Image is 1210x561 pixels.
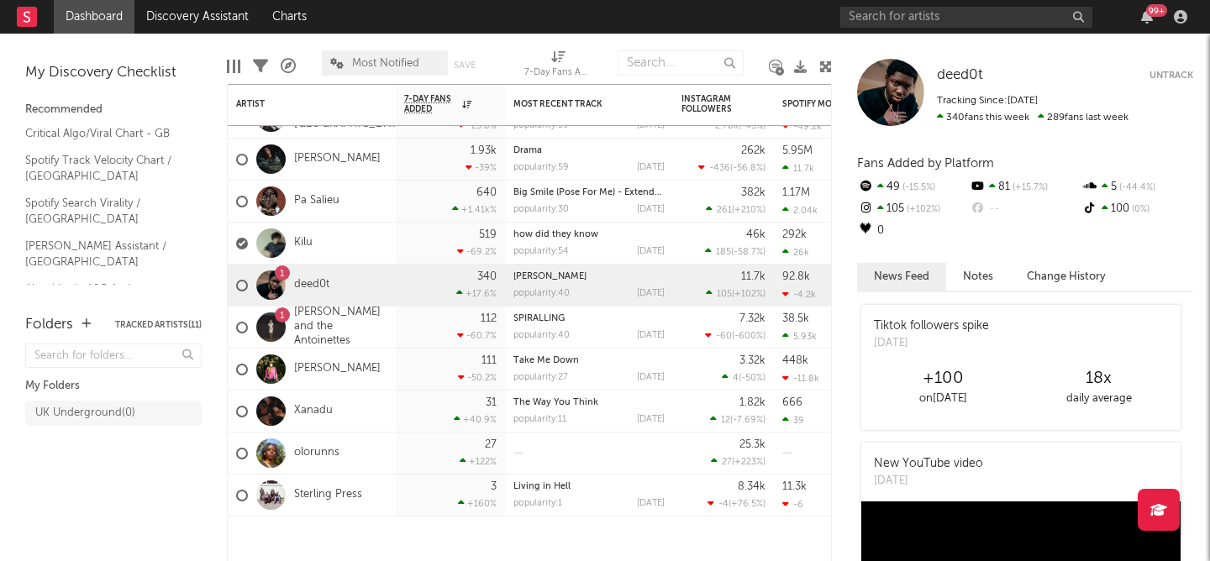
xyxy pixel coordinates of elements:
[782,247,809,258] div: 26k
[1010,183,1048,192] span: +15.7 %
[524,63,592,83] div: 7-Day Fans Added (7-Day Fans Added)
[717,206,732,215] span: 261
[454,60,476,70] button: Save
[458,372,497,383] div: -50.2 %
[618,50,744,76] input: Search...
[708,498,765,509] div: ( )
[733,416,763,425] span: -7.69 %
[711,456,765,467] div: ( )
[782,205,818,216] div: 2.04k
[1141,10,1153,24] button: 99+
[874,317,989,335] div: Tiktok followers spike
[513,314,565,323] a: SPIRALLING
[1021,369,1176,389] div: 18 x
[874,335,989,352] div: [DATE]
[904,205,940,214] span: +102 %
[458,498,497,509] div: +160 %
[253,42,268,91] div: Filters
[706,288,765,299] div: ( )
[937,113,1029,123] span: 340 fans this week
[513,482,571,491] a: Living in Hell
[782,187,810,198] div: 1.17M
[731,500,763,509] span: +76.5 %
[782,373,819,384] div: -11.8k
[25,63,202,83] div: My Discovery Checklist
[937,113,1128,123] span: 289 fans last week
[709,164,730,173] span: -436
[722,372,765,383] div: ( )
[705,246,765,257] div: ( )
[705,330,765,341] div: ( )
[782,271,810,282] div: 92.8k
[782,313,809,324] div: 38.5k
[734,248,763,257] span: -58.7 %
[857,176,969,198] div: 49
[25,124,185,143] a: Critical Algo/Viral Chart - GB
[486,397,497,408] div: 31
[513,188,665,197] div: Big Smile (Pose For Me) - Extended Mix
[782,415,804,426] div: 39
[513,205,569,214] div: popularity: 30
[637,205,665,214] div: [DATE]
[513,398,665,407] div: The Way You Think
[741,374,763,383] span: -50 %
[513,415,566,424] div: popularity: 11
[479,229,497,240] div: 519
[857,198,969,220] div: 105
[782,499,803,510] div: -6
[456,288,497,299] div: +17.6 %
[782,99,908,109] div: Spotify Monthly Listeners
[749,96,765,113] button: Filter by Instagram Followers
[637,247,665,256] div: [DATE]
[513,356,579,365] a: Take Me Down
[746,229,765,240] div: 46k
[782,121,822,132] div: -49.2k
[857,157,994,170] span: Fans Added by Platform
[739,313,765,324] div: 7.32k
[681,94,740,114] div: Instagram Followers
[294,488,362,502] a: Sterling Press
[857,263,946,291] button: News Feed
[738,481,765,492] div: 8.34k
[115,321,202,329] button: Tracked Artists(11)
[739,355,765,366] div: 3.32k
[734,332,763,341] span: -600 %
[733,164,763,173] span: -56.8 %
[513,398,598,407] a: The Way You Think
[460,456,497,467] div: +122 %
[25,401,202,426] a: UK Underground(0)
[466,162,497,173] div: -39 %
[1149,67,1193,84] button: Untrack
[513,272,665,281] div: Sonny Fodera
[741,271,765,282] div: 11.7k
[857,220,969,242] div: 0
[471,145,497,156] div: 1.93k
[513,356,665,365] div: Take Me Down
[227,42,240,91] div: Edit Columns
[513,272,587,281] a: [PERSON_NAME]
[900,183,935,192] span: -15.5 %
[513,188,684,197] a: Big Smile (Pose For Me) - Extended Mix
[782,355,808,366] div: 448k
[236,99,362,109] div: Artist
[454,414,497,425] div: +40.9 %
[734,206,763,215] span: +210 %
[294,446,339,460] a: olorunns
[513,247,569,256] div: popularity: 54
[294,362,381,376] a: [PERSON_NAME]
[648,96,665,113] button: Filter by Most Recent Track
[874,455,983,473] div: New YouTube video
[294,404,333,418] a: Xanadu
[524,42,592,91] div: 7-Day Fans Added (7-Day Fans Added)
[637,373,665,382] div: [DATE]
[1129,205,1149,214] span: 0 %
[491,481,497,492] div: 3
[1081,176,1193,198] div: 5
[513,373,568,382] div: popularity: 27
[513,99,639,109] div: Most Recent Track
[782,163,814,174] div: 11.7k
[937,96,1038,106] span: Tracking Since: [DATE]
[513,314,665,323] div: SPIRALLING
[404,94,458,114] span: 7-Day Fans Added
[1010,263,1123,291] button: Change History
